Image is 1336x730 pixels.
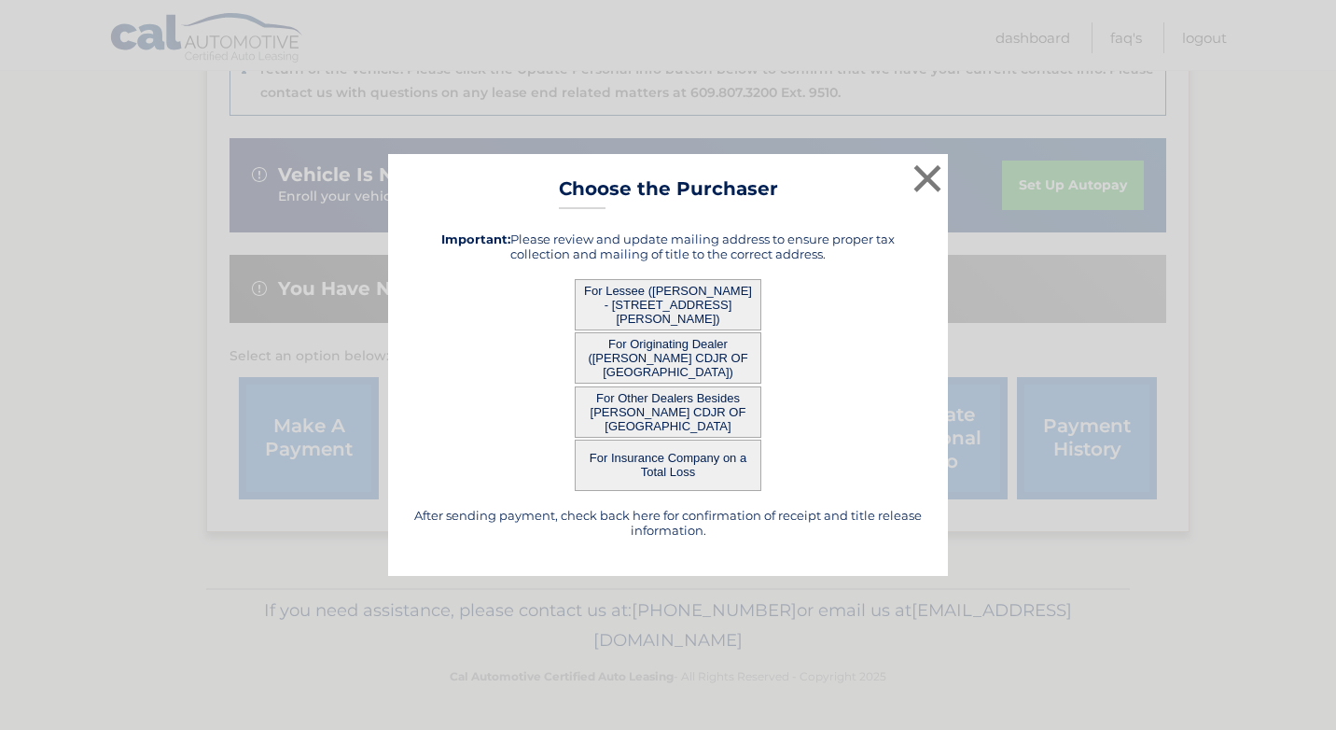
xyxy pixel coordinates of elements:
strong: Important: [441,232,510,246]
button: For Originating Dealer ([PERSON_NAME] CDJR OF [GEOGRAPHIC_DATA]) [575,332,761,384]
button: For Other Dealers Besides [PERSON_NAME] CDJR OF [GEOGRAPHIC_DATA] [575,386,761,438]
h5: After sending payment, check back here for confirmation of receipt and title release information. [411,508,925,538]
button: For Lessee ([PERSON_NAME] - [STREET_ADDRESS][PERSON_NAME]) [575,279,761,330]
h5: Please review and update mailing address to ensure proper tax collection and mailing of title to ... [411,232,925,261]
h3: Choose the Purchaser [559,177,778,210]
button: For Insurance Company on a Total Loss [575,440,761,491]
button: × [909,160,946,197]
